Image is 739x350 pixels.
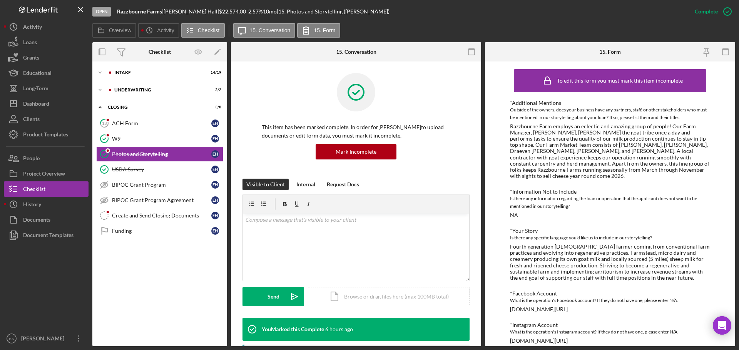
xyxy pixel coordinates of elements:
div: Grants [23,50,39,67]
button: People [4,151,89,166]
a: 13ACH FormEH [96,116,223,131]
button: Internal [293,179,319,190]
div: Funding [112,228,211,234]
a: BIPOC Grant Program AgreementEH [96,192,223,208]
a: Photos and StorytellingEH [96,146,223,162]
div: Send [268,287,279,306]
button: Product Templates [4,127,89,142]
div: *Additional Mentions [510,100,710,106]
div: 2.57 % [248,8,263,15]
div: History [23,197,41,214]
div: Documents [23,212,50,229]
a: FundingEH [96,223,223,239]
div: Underwriting [114,88,202,92]
div: E H [211,196,219,204]
div: | 15. Photos and Storytelling ([PERSON_NAME]) [277,8,390,15]
div: [PERSON_NAME] [19,331,69,348]
div: 15. Form [599,49,621,55]
div: Long-Term [23,81,48,98]
button: Dashboard [4,96,89,111]
button: Educational [4,65,89,81]
div: [PERSON_NAME] Hall | [164,8,219,15]
div: Razzbourne Farm employs an eclectic and amazing group of people! Our Farm Manager, [PERSON_NAME],... [510,123,710,179]
div: 3 / 8 [207,105,221,109]
button: Activity [138,23,179,38]
button: Documents [4,212,89,227]
label: 15. Conversation [250,27,291,33]
text: ES [9,337,14,341]
div: Mark Incomplete [336,144,376,159]
button: Clients [4,111,89,127]
div: Complete [695,4,718,19]
a: W9EH [96,131,223,146]
div: Checklist [23,181,45,199]
p: This item has been marked complete. In order for [PERSON_NAME] to upload documents or edit form d... [262,123,450,140]
div: ACH Form [112,120,211,126]
div: What is the operation's Instagram account? If they do not have one, please enter N/A. [510,328,710,336]
div: NA [510,212,518,218]
div: Request Docs [327,179,359,190]
div: 14 / 19 [207,70,221,75]
button: Project Overview [4,166,89,181]
div: *Instagram Account [510,322,710,328]
button: Loans [4,35,89,50]
div: Create and Send Closing Documents [112,212,211,219]
div: *Facebook Account [510,290,710,297]
a: USDA SurveyEH [96,162,223,177]
button: History [4,197,89,212]
div: Outside of the owners, does your business have any partners, staff, or other stakeholders who mus... [510,106,710,121]
div: Project Overview [23,166,65,183]
div: Intake [114,70,202,75]
div: E H [211,166,219,173]
div: | [117,8,164,15]
div: E H [211,212,219,219]
button: Complete [687,4,735,19]
div: *Your Story [510,228,710,234]
div: E H [211,135,219,143]
button: Send [242,287,304,306]
div: Is there any specific language you'd like us to include in our storytelling? [510,234,710,242]
div: Product Templates [23,127,68,144]
div: Clients [23,111,40,129]
div: Photos and Storytelling [112,151,211,157]
div: What is the operation's Facebook account? If they do not have one, please enter N/A. [510,297,710,304]
div: E H [211,181,219,189]
div: 2 / 2 [207,88,221,92]
div: *Information Not to Include [510,189,710,195]
b: Razzbourne Farms [117,8,162,15]
div: Dashboard [23,96,49,113]
a: Grants [4,50,89,65]
div: W9 [112,136,211,142]
button: ES[PERSON_NAME] [4,331,89,346]
button: Checklist [4,181,89,197]
button: Overview [92,23,136,38]
time: 2025-08-28 12:58 [325,326,353,332]
div: Activity [23,19,42,36]
div: Visible to Client [246,179,285,190]
a: Create and Send Closing DocumentsEH [96,208,223,223]
div: E H [211,227,219,235]
button: Request Docs [323,179,363,190]
a: BIPOC Grant ProgramEH [96,177,223,192]
button: Long-Term [4,81,89,96]
div: Checklist [149,49,171,55]
button: Document Templates [4,227,89,243]
div: Educational [23,65,52,83]
button: Activity [4,19,89,35]
div: Is there any information regarding the loan or operation that the applicant does not want to be m... [510,195,710,210]
div: 15. Conversation [336,49,376,55]
button: Visible to Client [242,179,289,190]
div: Loans [23,35,37,52]
div: Document Templates [23,227,74,245]
button: 15. Conversation [233,23,296,38]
